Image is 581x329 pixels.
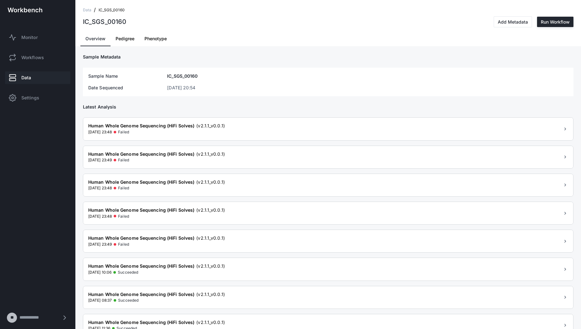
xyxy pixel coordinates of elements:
span: Succeeded [118,269,138,276]
span: [DATE] 23:48 [88,213,112,220]
span: Human Whole Genome Sequencing (HiFi Solves) [88,263,194,269]
a: Workflows [5,51,70,64]
span: Workflows [21,54,44,61]
span: Phenotype [144,36,167,41]
span: [DATE] 23:49 [88,157,112,163]
span: [DATE] 08:37 [88,297,112,304]
span: (v2.1.1_v0.0.1) [196,207,225,213]
span: [DATE] 23:49 [88,241,112,248]
span: Data [83,7,91,13]
span: Human Whole Genome Sequencing (HiFi Solves) [88,123,194,129]
span: (v2.1.1_v0.0.1) [196,319,225,326]
span: chevron_right [562,294,568,300]
span: chevron_right [562,322,568,328]
span: chevron_right [562,266,568,272]
span: Human Whole Genome Sequencing (HiFi Solves) [88,291,194,298]
span: chevron_right [562,182,568,188]
span: / [94,7,96,13]
span: [DATE] 23:48 [88,185,112,191]
div: Add Metadata [498,19,528,25]
span: Failed [118,213,129,220]
span: Failed [118,185,129,191]
span: chevron_right [562,210,568,216]
span: Human Whole Genome Sequencing (HiFi Solves) [88,207,194,213]
span: Succeeded [118,297,138,304]
h3: Sample Metadata [83,54,573,60]
span: Failed [118,157,129,163]
td: [DATE] 20:54 [167,84,568,91]
img: workbench-logo-white.svg [8,8,42,13]
span: Human Whole Genome Sequencing (HiFi Solves) [88,179,194,185]
span: Failed [118,241,129,248]
span: Human Whole Genome Sequencing (HiFi Solves) [88,235,194,241]
div: IC_SGS_00160 [83,19,126,25]
span: chevron_right [562,238,568,244]
span: Monitor [21,34,38,41]
span: Failed [118,129,129,135]
a: Monitor [5,31,70,44]
span: Human Whole Genome Sequencing (HiFi Solves) [88,151,194,157]
button: Add Metadata [494,16,532,27]
span: (v2.1.1_v0.0.1) [196,291,225,298]
td: Sample Name [88,73,167,80]
div: Run Workflow [541,19,570,25]
button: Run Workflow [537,17,573,27]
a: Settings [5,92,70,104]
span: IC_SGS_00160 [167,73,198,79]
span: (v2.1.1_v0.0.1) [196,123,225,129]
span: (v2.1.1_v0.0.1) [196,263,225,269]
span: chevron_right [562,126,568,132]
span: [DATE] 10:06 [88,269,111,276]
span: Overview [85,36,106,41]
span: Human Whole Genome Sequencing (HiFi Solves) [88,319,194,326]
span: (v2.1.1_v0.0.1) [196,179,225,185]
span: (v2.1.1_v0.0.1) [196,151,225,157]
span: chevron_right [562,154,568,160]
span: Settings [21,95,39,101]
a: Data [5,71,70,84]
span: [DATE] 23:48 [88,129,112,135]
td: Date Sequenced [88,84,167,91]
span: (v2.1.1_v0.0.1) [196,235,225,241]
span: Data [21,75,31,81]
span: IC_SGS_00160 [99,7,125,13]
span: Pedigree [116,36,134,41]
h3: Latest Analysis [83,104,573,110]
